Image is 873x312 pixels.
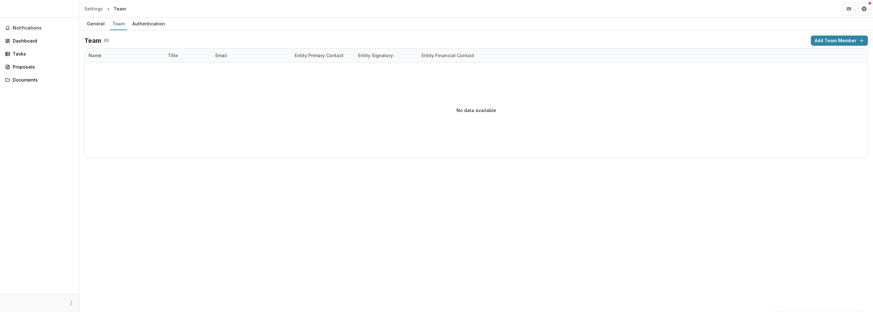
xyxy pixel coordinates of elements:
[13,25,74,31] span: Notifications
[3,49,76,59] a: Tasks
[13,50,71,57] div: Tasks
[130,18,167,30] a: Authentication
[85,49,164,62] div: Name
[456,107,496,114] p: No data available
[84,18,107,30] a: General
[84,5,103,12] div: Settings
[110,19,127,28] div: Team
[3,62,76,72] a: Proposals
[84,37,101,44] h2: Team
[354,52,397,59] div: Entity Signatory
[110,18,127,30] a: Team
[418,49,481,62] div: Entity Financial Contact
[354,49,418,62] div: Entity Signatory
[13,63,71,70] div: Proposals
[3,23,76,33] button: Notifications
[418,52,478,59] div: Entity Financial Contact
[13,76,71,83] div: Documents
[212,52,231,59] div: Email
[291,49,354,62] div: Entity Primary Contact
[164,49,212,62] div: Title
[212,49,291,62] div: Email
[85,52,105,59] div: Name
[82,4,105,13] a: Settings
[3,75,76,85] a: Documents
[84,19,107,28] div: General
[3,36,76,46] a: Dashboard
[130,19,167,28] div: Authentication
[164,52,182,59] div: Title
[82,4,128,13] nav: breadcrumb
[291,52,347,59] div: Entity Primary Contact
[811,36,868,46] button: Add Team Member
[858,3,870,15] button: Get Help
[13,37,71,44] div: Dashboard
[104,38,109,43] p: ( 0 )
[114,5,126,12] div: Team
[68,299,75,307] button: More
[843,3,855,15] button: Partners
